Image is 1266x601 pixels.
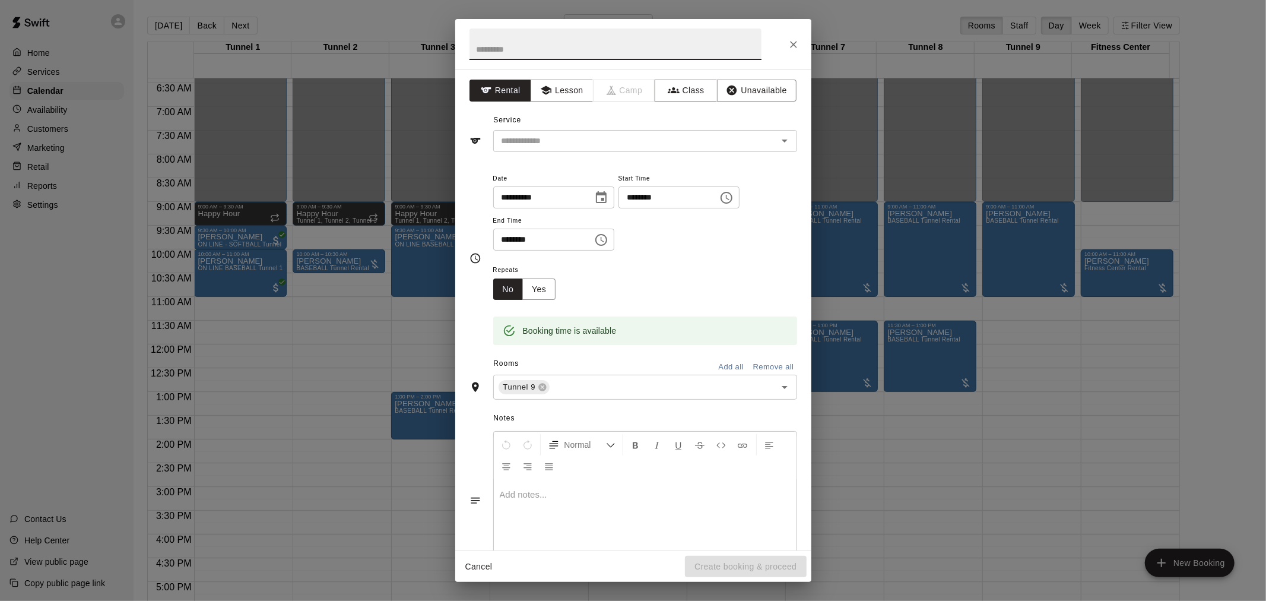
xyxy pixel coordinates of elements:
button: Format Italics [647,434,667,456]
span: Tunnel 9 [499,381,541,393]
span: Notes [493,409,797,428]
button: Add all [712,358,750,377]
button: Right Align [518,456,538,477]
button: Close [783,34,804,55]
button: Redo [518,434,538,456]
button: Insert Link [732,434,753,456]
button: Center Align [496,456,516,477]
button: Unavailable [717,80,797,102]
button: Remove all [750,358,797,377]
button: Choose time, selected time is 12:30 PM [589,228,613,252]
button: No [493,279,523,300]
span: End Time [493,213,614,229]
svg: Service [469,135,481,147]
span: Start Time [618,171,740,187]
span: Repeats [493,262,566,279]
span: Service [493,116,521,124]
button: Choose date, selected date is Oct 11, 2025 [589,186,613,210]
button: Class [655,80,717,102]
button: Choose time, selected time is 12:00 PM [715,186,738,210]
button: Open [776,132,793,149]
div: outlined button group [493,279,556,300]
button: Undo [496,434,516,456]
button: Yes [522,279,556,300]
button: Format Underline [668,434,688,456]
button: Format Strikethrough [690,434,710,456]
button: Justify Align [539,456,559,477]
svg: Rooms [469,381,481,393]
button: Lesson [531,80,593,102]
button: Rental [469,80,532,102]
span: Camps can only be created in the Services page [594,80,656,102]
button: Left Align [759,434,779,456]
svg: Notes [469,495,481,507]
svg: Timing [469,252,481,264]
div: Booking time is available [523,320,617,341]
button: Cancel [460,556,498,578]
span: Rooms [493,359,519,368]
div: Tunnel 9 [499,380,550,394]
button: Insert Code [711,434,731,456]
span: Date [493,171,614,187]
button: Formatting Options [543,434,620,456]
button: Open [776,379,793,396]
button: Format Bold [626,434,646,456]
span: Normal [564,439,606,451]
